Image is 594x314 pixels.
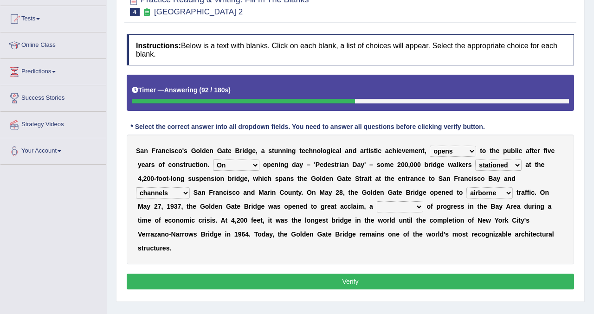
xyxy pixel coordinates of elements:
b: i [198,161,200,168]
b: e [328,161,331,168]
b: c [378,147,381,154]
b: i [396,147,398,154]
b: a [443,175,446,182]
b: e [142,161,145,168]
b: 0 [401,161,405,168]
b: , [256,147,258,154]
b: S [136,147,140,154]
a: Online Class [0,32,106,56]
b: t [299,147,302,154]
b: n [176,161,180,168]
b: h [267,175,271,182]
b: n [161,147,166,154]
b: n [204,161,208,168]
b: F [151,147,155,154]
b: r [240,147,242,154]
b: m [409,147,414,154]
b: a [243,189,247,196]
b: . [207,161,209,168]
b: i [368,147,370,154]
b: a [493,175,497,182]
b: l [340,147,342,154]
b: - [154,175,156,182]
b: g [437,161,441,168]
b: , [248,175,250,182]
b: 0 [405,161,408,168]
b: s [180,161,183,168]
b: d [244,147,248,154]
b: a [140,147,144,154]
b: t [429,175,431,182]
b: h [258,175,262,182]
b: r [428,161,431,168]
b: s [228,189,232,196]
small: [GEOGRAPHIC_DATA] 2 [154,7,243,16]
b: l [320,175,322,182]
b: o [236,189,240,196]
b: i [234,175,236,182]
b: ' [182,147,184,154]
b: c [168,161,172,168]
b: n [508,175,512,182]
b: u [192,175,196,182]
b: a [345,147,349,154]
b: c [418,175,421,182]
b: h [387,175,391,182]
b: s [268,147,272,154]
b: h [300,175,304,182]
b: d [353,147,357,154]
b: y [299,161,303,168]
b: s [377,161,381,168]
b: a [283,175,286,182]
b: o [158,161,162,168]
b: i [431,161,433,168]
b: h [537,161,541,168]
b: G [191,147,196,154]
b: s [331,161,335,168]
b: 2 [143,175,147,182]
b: a [158,147,162,154]
b: n [176,175,181,182]
b: r [232,175,234,182]
b: i [368,175,369,182]
b: h [309,147,313,154]
b: l [515,147,517,154]
b: n [275,161,279,168]
b: s [211,175,214,182]
b: r [537,147,540,154]
b: e [405,147,409,154]
span: 4 [130,8,140,16]
b: n [329,175,334,182]
b: e [320,161,323,168]
b: a [525,161,529,168]
b: e [252,147,256,154]
b: n [144,147,148,154]
b: e [326,175,329,182]
b: f [529,147,532,154]
b: e [534,147,537,154]
b: f [162,161,165,168]
b: o [216,175,220,182]
b: w [253,175,258,182]
b: a [385,147,389,154]
b: o [173,175,177,182]
b: G [337,175,342,182]
b: c [332,147,336,154]
b: f [156,175,159,182]
b: i [330,147,332,154]
button: Verify [127,274,574,289]
b: i [339,161,341,168]
b: i [517,147,519,154]
b: y [138,161,142,168]
b: s [291,175,294,182]
b: e [541,161,545,168]
b: g [248,147,252,154]
b: i [286,147,288,154]
b: s [171,147,175,154]
b: e [398,175,402,182]
b: v [402,147,406,154]
b: n [209,147,213,154]
b: a [410,175,414,182]
b: d [202,147,206,154]
b: a [357,161,361,168]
